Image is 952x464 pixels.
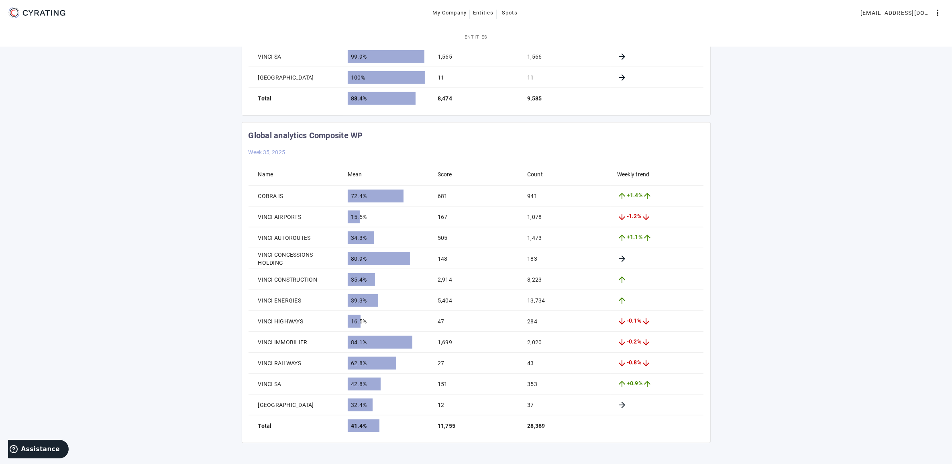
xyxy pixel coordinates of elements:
[433,6,467,19] span: My Company
[627,337,641,347] span: -0.2%
[351,381,367,387] span: 42.8%
[351,193,367,199] span: 72.4%
[431,374,521,395] mat-cell: 151
[351,339,367,345] span: 84.1%
[249,374,342,395] mat-cell: VINCI SA
[521,186,611,206] mat-cell: 941
[430,6,470,20] button: My Company
[351,53,367,60] span: 99.9%
[351,256,367,262] span: 80.9%
[249,269,342,290] mat-cell: VINCI CONSTRUCTION
[249,67,342,88] mat-cell: [GEOGRAPHIC_DATA]
[431,227,521,248] mat-cell: 505
[431,332,521,353] mat-cell: 1,699
[617,400,627,410] mat-icon: arrow_forward
[249,206,342,227] mat-cell: VINCI AIRPORTS
[627,358,641,368] span: -0.8%
[249,163,342,186] mat-header-cell: Name
[521,311,611,332] mat-cell: 284
[617,296,627,305] mat-icon: arrow_upward
[431,290,521,311] mat-cell: 5,404
[249,186,342,206] mat-cell: COBRA IS
[521,88,611,109] mat-footer-cell: 9,585
[611,163,704,186] mat-header-cell: Weekly trend
[431,186,521,206] mat-cell: 681
[857,6,946,20] button: [EMAIL_ADDRESS][DOMAIN_NAME]
[521,290,611,311] mat-cell: 13,734
[521,269,611,290] mat-cell: 8,223
[249,290,342,311] mat-cell: VINCI ENERGIES
[431,163,521,186] mat-header-cell: Score
[521,374,611,395] mat-cell: 353
[627,212,641,222] span: -1.2%
[627,233,642,243] span: +1.1%
[617,275,627,284] mat-icon: arrow_upward
[617,73,627,82] mat-icon: arrow_forward
[617,52,627,61] mat-icon: arrow_forward
[351,276,367,283] span: 35.4%
[642,379,652,389] mat-icon: arrow_upward
[431,353,521,374] mat-cell: 27
[23,10,65,16] g: CYRATING
[627,317,641,326] span: -0.1%
[249,415,342,436] mat-footer-cell: Total
[431,206,521,227] mat-cell: 167
[617,379,627,389] mat-icon: arrow_upward
[470,6,497,20] button: Entities
[521,353,611,374] mat-cell: 43
[933,8,942,18] mat-icon: more_vert
[351,297,367,304] span: 39.3%
[351,74,365,81] span: 100%
[617,212,627,222] mat-icon: arrow_downward
[249,129,363,142] mat-card-title: Global analytics Composite WP
[521,248,611,269] mat-cell: 183
[249,395,342,415] mat-cell: [GEOGRAPHIC_DATA]
[351,360,367,366] span: 62.8%
[431,269,521,290] mat-cell: 2,914
[249,227,342,248] mat-cell: VINCI AUTOROUTES
[641,212,651,222] mat-icon: arrow_downward
[431,46,521,67] mat-cell: 1,565
[641,358,651,368] mat-icon: arrow_downward
[351,402,367,408] span: 32.4%
[617,317,627,326] mat-icon: arrow_downward
[617,191,627,201] mat-icon: arrow_upward
[641,337,651,347] mat-icon: arrow_downward
[341,163,431,186] mat-header-cell: Mean
[431,88,521,109] mat-footer-cell: 8,474
[627,191,642,201] span: +1.4%
[249,88,342,109] mat-footer-cell: Total
[617,254,627,264] mat-icon: arrow_forward
[521,163,611,186] mat-header-cell: Count
[431,395,521,415] mat-cell: 12
[431,248,521,269] mat-cell: 148
[249,353,342,374] mat-cell: VINCI RAILWAYS
[351,423,367,429] span: 41.4%
[351,214,367,220] span: 15.5%
[249,148,285,157] mat-card-subtitle: Week 35, 2025
[521,46,611,67] mat-cell: 1,566
[431,67,521,88] mat-cell: 11
[627,379,642,389] span: +0.9%
[521,332,611,353] mat-cell: 2,020
[249,248,342,269] mat-cell: VINCI CONCESSIONS HOLDING
[521,227,611,248] mat-cell: 1,473
[641,317,651,326] mat-icon: arrow_downward
[617,358,627,368] mat-icon: arrow_downward
[502,6,518,19] span: Spots
[860,6,933,19] span: [EMAIL_ADDRESS][DOMAIN_NAME]
[617,233,627,243] mat-icon: arrow_upward
[465,35,488,39] span: Entities
[249,311,342,332] mat-cell: VINCI HIGHWAYS
[617,337,627,347] mat-icon: arrow_downward
[431,311,521,332] mat-cell: 47
[351,318,367,325] span: 16.5%
[497,6,522,20] button: Spots
[642,233,652,243] mat-icon: arrow_upward
[8,440,69,460] iframe: Ouvre un widget dans lequel vous pouvez trouver plus d’informations
[351,235,367,241] span: 34.3%
[473,6,493,19] span: Entities
[642,191,652,201] mat-icon: arrow_upward
[521,67,611,88] mat-cell: 11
